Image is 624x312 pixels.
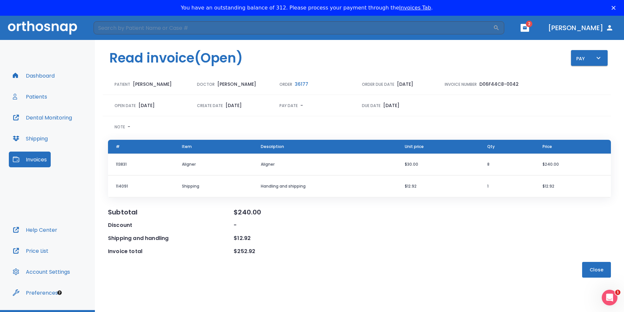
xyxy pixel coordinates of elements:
[108,234,234,242] div: Shipping and handling
[383,101,400,109] p: [DATE]
[108,208,234,216] div: Subtotal
[9,152,51,167] button: Invoices
[174,154,253,175] td: Aligner
[109,48,243,68] h1: Read invoice (Open)
[253,154,397,175] td: Aligner
[545,22,616,34] button: [PERSON_NAME]
[9,131,52,146] button: Shipping
[57,290,62,296] div: Tooltip anchor
[8,21,77,34] img: Orthosnap
[535,154,611,175] td: $240.00
[234,248,359,255] div: $252.92
[362,103,381,109] p: Due Date
[479,80,519,88] p: D06F44C8-0042
[479,175,535,197] td: 1
[225,101,242,109] p: [DATE]
[535,175,611,197] td: $12.92
[128,123,130,131] p: -
[217,80,256,88] p: [PERSON_NAME]
[397,175,479,197] td: $12.92
[543,144,552,150] span: Price
[115,82,130,87] p: Patient
[253,175,397,197] td: Handling and shipping
[108,154,174,175] td: 113831
[182,144,192,150] span: Item
[9,110,76,125] button: Dental Monitoring
[234,208,359,216] div: $240.00
[9,243,52,259] button: Price List
[234,221,359,229] div: -
[279,103,298,109] p: Pay Date
[116,144,120,150] span: #
[9,285,62,301] button: Preferences
[526,21,532,27] span: 2
[115,103,136,109] p: Open Date
[181,5,433,11] div: You have an outstanding balance of 312. Please process your payment through the .
[94,21,493,34] input: Search by Patient Name or Case #
[397,154,479,175] td: $30.00
[261,144,284,150] span: Description
[279,82,292,87] p: Order
[197,82,215,87] p: Doctor
[399,5,431,11] a: Invoices Tab
[108,248,234,255] div: Invoice total
[405,144,424,150] span: Unit price
[612,6,618,10] div: Close
[108,175,174,197] td: 114091
[138,101,155,109] p: [DATE]
[582,262,611,278] button: Close
[602,290,617,305] iframe: Intercom live chat
[300,101,303,109] p: -
[108,221,234,229] div: Discount
[397,80,413,88] p: [DATE]
[133,80,172,88] p: [PERSON_NAME]
[115,124,125,130] p: Note
[487,144,495,150] span: Qty
[362,82,394,87] p: Order due date
[571,50,608,66] button: Pay
[576,54,602,62] div: Pay
[9,222,61,238] button: Help Center
[479,154,535,175] td: 8
[174,175,253,197] td: Shipping
[9,89,51,104] button: Patients
[295,81,308,87] span: 36177
[445,82,477,87] p: Invoice Number
[9,264,74,280] button: Account Settings
[197,103,223,109] p: Create Date
[234,234,359,242] div: $12.92
[9,68,59,83] button: Dashboard
[615,290,620,295] span: 1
